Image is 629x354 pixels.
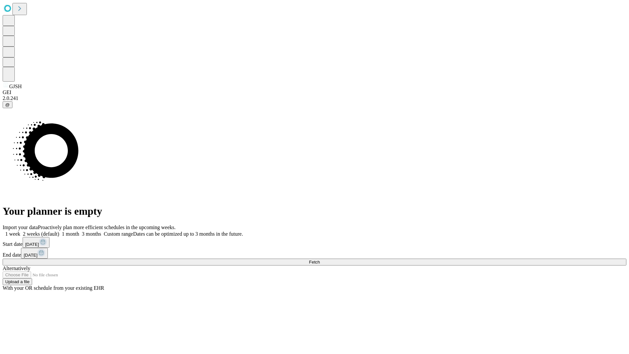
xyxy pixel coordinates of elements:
button: [DATE] [23,237,49,248]
span: Import your data [3,225,38,230]
h1: Your planner is empty [3,205,626,217]
button: Upload a file [3,278,32,285]
span: 1 month [62,231,79,237]
span: Alternatively [3,265,30,271]
span: 2 weeks (default) [23,231,59,237]
div: End date [3,248,626,259]
span: Custom range [104,231,133,237]
span: Dates can be optimized up to 3 months in the future. [133,231,243,237]
span: Proactively plan more efficient schedules in the upcoming weeks. [38,225,176,230]
div: 2.0.241 [3,95,626,101]
span: 3 months [82,231,101,237]
button: @ [3,101,12,108]
span: [DATE] [25,242,39,247]
span: @ [5,102,10,107]
div: Start date [3,237,626,248]
button: [DATE] [21,248,48,259]
span: With your OR schedule from your existing EHR [3,285,104,291]
button: Fetch [3,259,626,265]
span: Fetch [309,260,320,265]
span: 1 week [5,231,20,237]
div: GEI [3,89,626,95]
span: [DATE] [24,253,37,258]
span: GJSH [9,84,22,89]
